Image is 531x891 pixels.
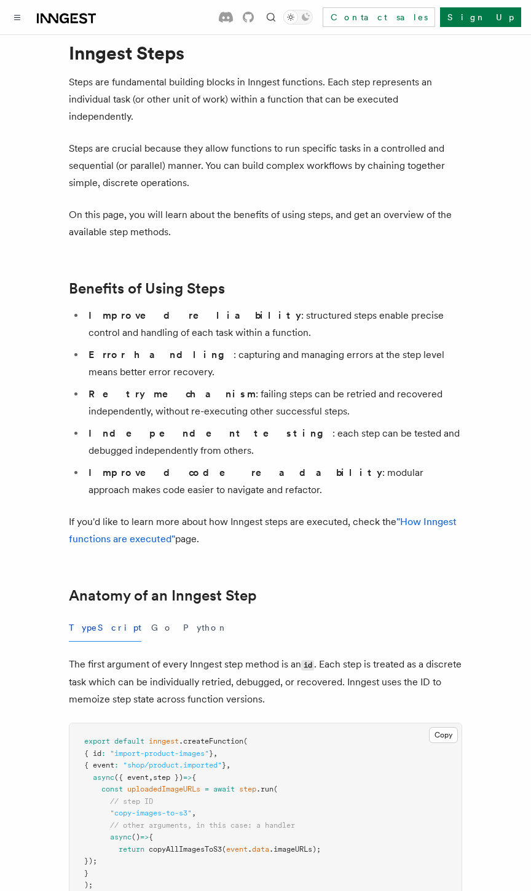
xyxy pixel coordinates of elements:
strong: Retry mechanism [88,388,256,400]
span: "import-product-images" [110,749,209,758]
code: id [301,660,314,671]
a: Sign Up [440,7,521,27]
li: : capturing and managing errors at the step level means better error recovery. [85,346,462,381]
span: . [248,845,252,854]
span: { event [84,761,114,769]
span: .imageURLs); [269,845,321,854]
span: { id [84,749,101,758]
span: export [84,737,110,745]
span: // step ID [110,797,153,806]
span: () [132,833,140,841]
span: => [183,773,192,782]
p: Steps are crucial because they allow functions to run specific tasks in a controlled and sequenti... [69,140,462,192]
span: .createFunction [179,737,243,745]
span: } [209,749,213,758]
li: : each step can be tested and debugged independently from others. [85,425,462,459]
p: On this page, you will learn about the benefits of using steps, and get an overview of the availa... [69,206,462,241]
button: Copy [429,727,458,743]
span: const [101,785,123,793]
strong: Error handling [88,349,234,360]
span: : [101,749,106,758]
span: , [213,749,218,758]
button: Find something... [264,10,278,25]
p: If you'd like to learn more about how Inngest steps are executed, check the page. [69,513,462,548]
a: Benefits of Using Steps [69,280,225,297]
span: step }) [153,773,183,782]
span: step [239,785,256,793]
span: async [110,833,132,841]
span: // other arguments, in this case: a handler [110,821,295,830]
span: ( [222,845,226,854]
span: "shop/product.imported" [123,761,222,769]
span: return [119,845,144,854]
h1: Inngest Steps [69,42,462,64]
p: Steps are fundamental building blocks in Inngest functions. Each step represents an individual ta... [69,74,462,125]
span: ); [84,881,93,889]
span: ( [273,785,278,793]
span: uploadedImageURLs [127,785,200,793]
span: event [226,845,248,854]
li: : structured steps enable precise control and handling of each task within a function. [85,307,462,341]
span: await [213,785,235,793]
span: .run [256,785,273,793]
span: , [192,809,196,817]
button: TypeScript [69,614,141,642]
strong: Improved reliability [88,309,301,321]
button: Toggle navigation [10,10,25,25]
span: }); [84,857,97,865]
span: } [222,761,226,769]
span: , [149,773,153,782]
span: data [252,845,269,854]
span: ( [243,737,248,745]
a: Anatomy of an Inngest Step [69,587,257,604]
span: async [93,773,114,782]
span: copyAllImagesToS3 [149,845,222,854]
strong: Improved code readability [88,467,382,478]
span: = [205,785,209,793]
span: "copy-images-to-s3" [110,809,192,817]
p: The first argument of every Inngest step method is an . Each step is treated as a discrete task w... [69,656,462,708]
span: , [226,761,230,769]
span: { [192,773,196,782]
span: : [114,761,119,769]
button: Toggle dark mode [283,10,313,25]
span: default [114,737,144,745]
button: Python [183,614,228,642]
li: : failing steps can be retried and recovered independently, without re-executing other successful... [85,386,462,420]
span: { [149,833,153,841]
a: Contact sales [323,7,435,27]
span: => [140,833,149,841]
span: inngest [149,737,179,745]
span: } [84,869,88,877]
button: Go [151,614,173,642]
strong: Independent testing [88,427,332,439]
li: : modular approach makes code easier to navigate and refactor. [85,464,462,499]
span: ({ event [114,773,149,782]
